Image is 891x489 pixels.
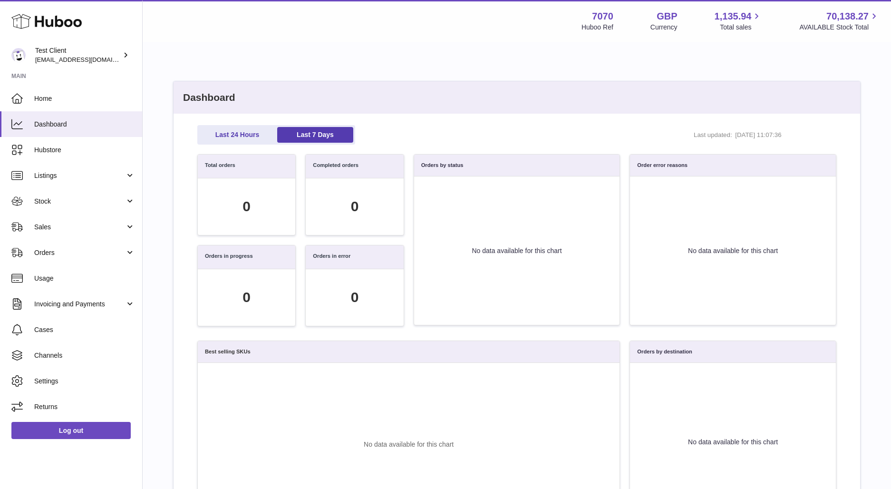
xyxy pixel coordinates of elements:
[205,162,235,171] h3: Total orders
[205,348,251,355] h3: Best selling SKUs
[630,176,836,325] div: No data available for this chart
[592,10,613,23] strong: 7070
[313,253,350,262] h3: Orders in error
[34,197,125,206] span: Stock
[657,10,677,23] strong: GBP
[34,402,135,411] span: Returns
[242,288,251,307] div: 0
[35,56,140,63] span: [EMAIL_ADDRESS][DOMAIN_NAME]
[694,131,732,139] span: Last updated:
[34,171,125,180] span: Listings
[34,120,135,129] span: Dashboard
[277,127,353,143] a: Last 7 Days
[34,274,135,283] span: Usage
[34,377,135,386] span: Settings
[11,48,26,62] img: QATestClientTwo@hubboo.co.uk
[205,253,253,262] h3: Orders in progress
[34,146,135,155] span: Hubstore
[242,197,251,216] div: 0
[34,300,125,309] span: Invoicing and Payments
[715,10,752,23] span: 1,135.94
[581,23,613,32] div: Huboo Ref
[34,223,125,232] span: Sales
[637,162,688,169] h3: Order error reasons
[637,348,692,355] h3: Orders by destination
[421,162,464,169] h3: Orders by status
[715,10,763,32] a: 1,135.94 Total sales
[720,23,762,32] span: Total sales
[351,288,359,307] div: 0
[826,10,869,23] span: 70,138.27
[174,81,860,114] h2: Dashboard
[799,23,880,32] span: AVAILABLE Stock Total
[313,162,358,171] h3: Completed orders
[34,94,135,103] span: Home
[34,248,125,257] span: Orders
[735,131,811,139] span: [DATE] 11:07:36
[799,10,880,32] a: 70,138.27 AVAILABLE Stock Total
[34,325,135,334] span: Cases
[35,46,121,64] div: Test Client
[199,127,275,143] a: Last 24 Hours
[351,197,359,216] div: 0
[650,23,678,32] div: Currency
[34,351,135,360] span: Channels
[414,176,620,325] div: No data available for this chart
[11,422,131,439] a: Log out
